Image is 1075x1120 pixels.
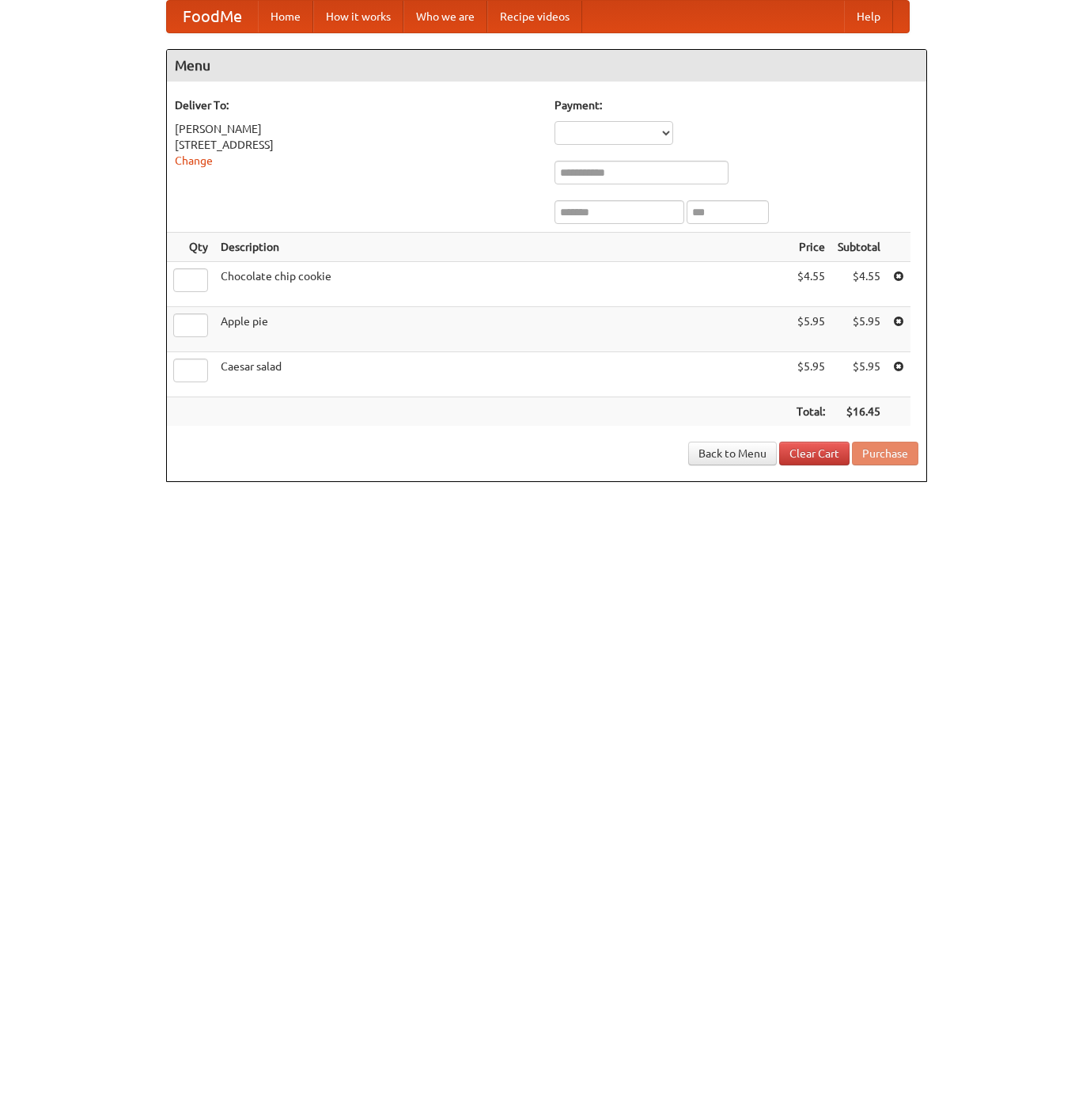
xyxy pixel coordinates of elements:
[831,262,887,307] td: $4.55
[313,1,403,32] a: How it works
[555,97,918,113] h5: Payment:
[844,1,893,32] a: Help
[175,97,539,113] h5: Deliver To:
[167,1,258,32] a: FoodMe
[214,307,790,352] td: Apple pie
[214,233,790,262] th: Description
[790,262,831,307] td: $4.55
[487,1,582,32] a: Recipe videos
[175,121,539,137] div: [PERSON_NAME]
[214,352,790,397] td: Caesar salad
[779,442,850,465] a: Clear Cart
[175,154,213,167] a: Change
[214,262,790,307] td: Chocolate chip cookie
[167,233,214,262] th: Qty
[790,397,831,427] th: Total:
[831,307,887,352] td: $5.95
[831,233,887,262] th: Subtotal
[831,352,887,397] td: $5.95
[688,442,777,465] a: Back to Menu
[852,442,918,465] button: Purchase
[831,397,887,427] th: $16.45
[175,137,539,153] div: [STREET_ADDRESS]
[790,352,831,397] td: $5.95
[167,50,926,82] h4: Menu
[790,307,831,352] td: $5.95
[403,1,487,32] a: Who we are
[258,1,313,32] a: Home
[790,233,831,262] th: Price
